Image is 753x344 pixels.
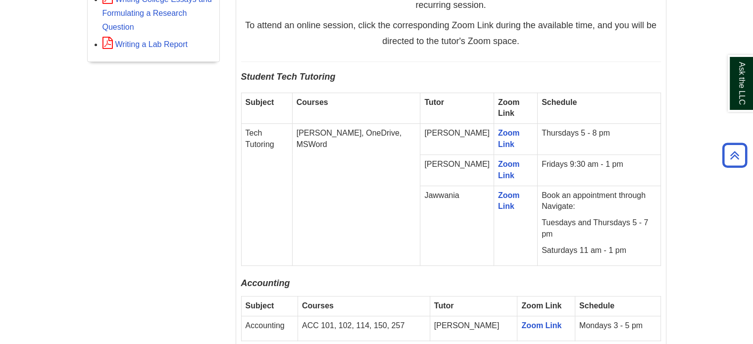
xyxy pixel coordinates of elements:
td: [PERSON_NAME] [420,124,494,155]
strong: Zoom Link [521,301,561,310]
a: Zoom Link [498,191,520,211]
a: Zoom Link [521,321,561,330]
p: Fridays 9:30 am - 1 pm [542,159,656,170]
a: Back to Top [719,148,751,162]
p: Book an appointment through Navigate: [542,190,656,213]
p: Mondays 3 - 5 pm [579,320,656,332]
strong: Subject [246,98,274,106]
strong: Zoom Link [498,98,520,118]
strong: Tutor [434,301,454,310]
strong: Schedule [542,98,577,106]
p: Tuesdays and Thursdays 5 - 7 pm [542,217,656,240]
a: Writing a Lab Report [102,40,188,49]
td: Jawwania [420,186,494,265]
strong: Subject [246,301,274,310]
p: ACC 101, 102, 114, 150, 257 [302,320,426,332]
span: To attend an online session, click the corresponding Zoom Link during the available time, and you... [245,20,656,46]
td: Tech Tutoring [241,124,292,266]
td: [PERSON_NAME] [430,316,517,341]
a: Zoom Link [498,160,520,180]
p: Saturdays 11 am - 1 pm [542,245,656,256]
span: Student Tech Tutoring [241,72,336,82]
td: Accounting [241,316,298,341]
p: Thursdays 5 - 8 pm [542,128,656,139]
td: [PERSON_NAME] [420,154,494,186]
strong: Courses [297,98,328,106]
strong: Courses [302,301,334,310]
strong: Tutor [424,98,444,106]
a: Zoom Link [498,129,520,148]
p: [PERSON_NAME], OneDrive, MSWord [297,128,416,150]
strong: Schedule [579,301,614,310]
span: Accounting [241,278,290,288]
